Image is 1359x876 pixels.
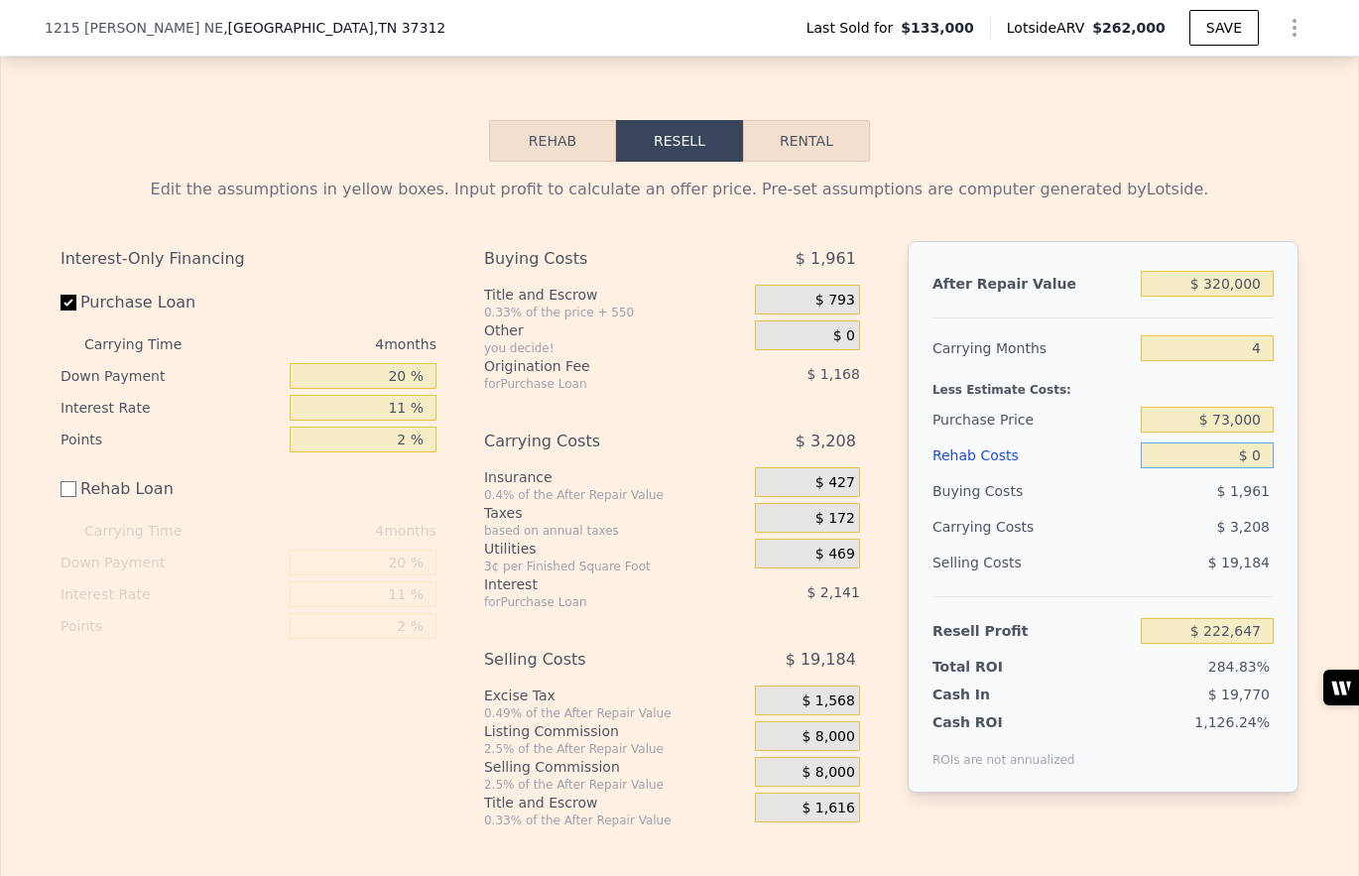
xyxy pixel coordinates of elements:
div: Interest [484,574,705,594]
div: 3¢ per Finished Square Foot [484,559,747,574]
div: Listing Commission [484,721,747,741]
div: 4 months [221,328,436,360]
span: $133,000 [901,18,974,38]
span: $ 19,184 [1208,555,1270,570]
span: Last Sold for [806,18,902,38]
div: Purchase Price [932,402,1133,438]
span: $ 1,568 [802,692,854,710]
div: Rehab Costs [932,438,1133,473]
div: ROIs are not annualized [932,732,1075,768]
div: Interest Rate [61,578,282,610]
span: $ 8,000 [802,728,854,746]
button: Show Options [1275,8,1314,48]
div: 4 months [221,515,436,547]
div: Origination Fee [484,356,705,376]
span: $ 2,141 [806,584,859,600]
span: $ 1,961 [1217,483,1270,499]
span: 1215 [PERSON_NAME] NE [45,18,223,38]
button: Rehab [489,120,616,162]
div: Less Estimate Costs: [932,366,1274,402]
div: Selling Costs [484,642,705,678]
div: Points [61,610,282,642]
span: $ 19,184 [786,642,856,678]
span: $ 172 [815,510,855,528]
span: $ 8,000 [802,764,854,782]
div: Other [484,320,747,340]
div: Cash In [932,685,1056,704]
div: Edit the assumptions in yellow boxes. Input profit to calculate an offer price. Pre-set assumptio... [61,178,1298,201]
div: 0.49% of the After Repair Value [484,705,747,721]
div: 0.4% of the After Repair Value [484,487,747,503]
div: for Purchase Loan [484,594,705,610]
button: SAVE [1189,10,1259,46]
span: $ 19,770 [1208,687,1270,702]
div: Insurance [484,467,747,487]
div: Taxes [484,503,747,523]
div: Carrying Costs [484,424,705,459]
span: 1,126.24% [1194,714,1270,730]
span: $ 1,616 [802,800,854,817]
div: Down Payment [61,360,282,392]
span: $ 1,168 [806,366,859,382]
span: $ 469 [815,546,855,563]
div: 2.5% of the After Repair Value [484,777,747,793]
div: Carrying Time [84,328,213,360]
div: Interest Rate [61,392,282,424]
label: Purchase Loan [61,285,282,320]
div: Carrying Costs [932,509,1056,545]
label: Rehab Loan [61,471,282,507]
div: 0.33% of the price + 550 [484,305,747,320]
button: Resell [616,120,743,162]
div: Carrying Time [84,515,213,547]
div: Buying Costs [932,473,1133,509]
span: , [GEOGRAPHIC_DATA] [223,18,445,38]
div: Down Payment [61,547,282,578]
div: Excise Tax [484,686,747,705]
div: 2.5% of the After Repair Value [484,741,747,757]
div: for Purchase Loan [484,376,705,392]
span: $262,000 [1092,20,1166,36]
div: Carrying Months [932,330,1133,366]
div: After Repair Value [932,266,1133,302]
div: Resell Profit [932,613,1133,649]
span: , TN 37312 [374,20,445,36]
div: you decide! [484,340,747,356]
div: Selling Commission [484,757,747,777]
input: Purchase Loan [61,295,76,311]
span: $ 1,961 [796,241,856,277]
div: Total ROI [932,657,1056,677]
div: Cash ROI [932,712,1075,732]
span: $ 793 [815,292,855,310]
div: 0.33% of the After Repair Value [484,813,747,828]
div: Utilities [484,539,747,559]
input: Rehab Loan [61,481,76,497]
span: $ 427 [815,474,855,492]
div: based on annual taxes [484,523,747,539]
span: $ 3,208 [1217,519,1270,535]
div: Title and Escrow [484,285,747,305]
span: $ 3,208 [796,424,856,459]
div: Title and Escrow [484,793,747,813]
button: Rental [743,120,870,162]
div: Interest-Only Financing [61,241,436,277]
span: 284.83% [1208,659,1270,675]
div: Selling Costs [932,545,1133,580]
span: Lotside ARV [1007,18,1092,38]
div: Buying Costs [484,241,705,277]
div: Points [61,424,282,455]
span: $ 0 [833,327,855,345]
